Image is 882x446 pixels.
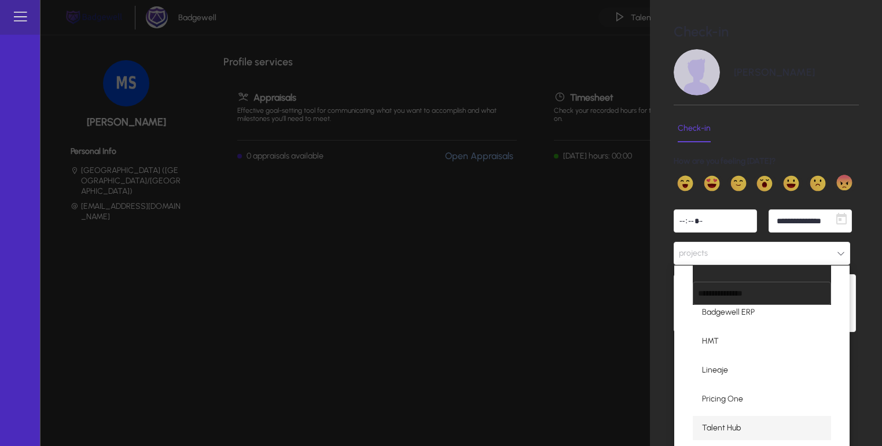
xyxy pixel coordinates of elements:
[702,305,755,319] span: Badgewell ERP
[702,334,719,348] span: HMT
[693,300,831,325] mat-option: Badgewell ERP
[693,358,831,382] mat-option: Lineaje
[693,282,831,305] input: dropdown search
[702,421,741,435] span: Talent Hub
[693,387,831,411] mat-option: Pricing One
[693,416,831,440] mat-option: Talent Hub
[702,363,728,377] span: Lineaje
[702,392,743,406] span: Pricing One
[693,329,831,353] mat-option: HMT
